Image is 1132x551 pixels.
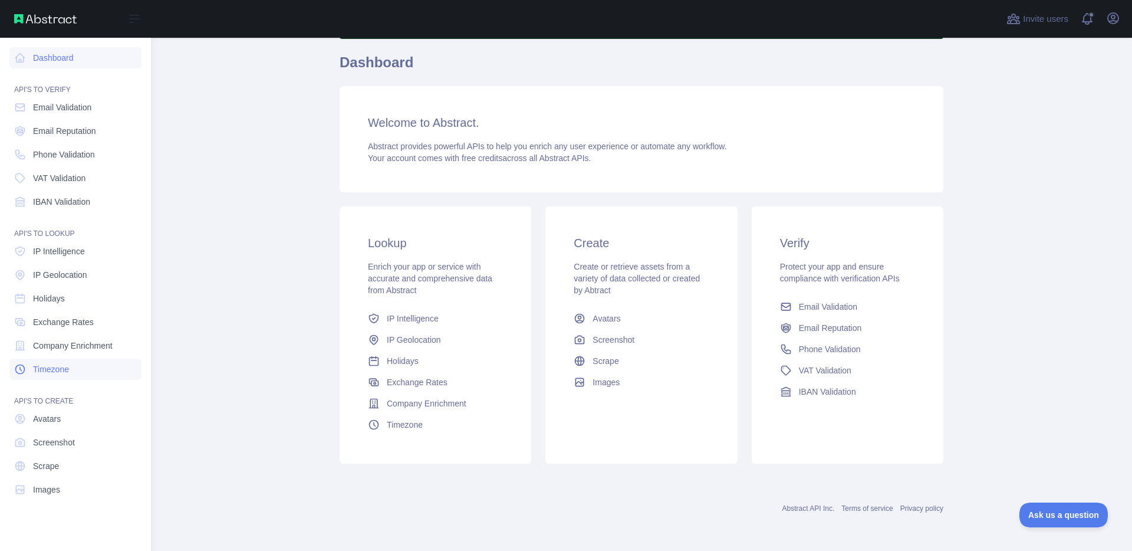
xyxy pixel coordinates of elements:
h3: Welcome to Abstract. [368,114,915,131]
span: IP Intelligence [387,313,439,324]
a: Email Reputation [9,120,141,142]
span: Phone Validation [799,343,861,355]
a: Dashboard [9,47,141,68]
span: Company Enrichment [33,340,113,352]
h3: Lookup [368,235,503,251]
span: Company Enrichment [387,398,466,409]
a: Screenshot [569,329,713,350]
a: Email Validation [9,97,141,118]
span: Email Reputation [33,125,96,137]
span: Timezone [33,363,69,375]
span: Phone Validation [33,149,95,160]
span: Holidays [33,293,65,304]
a: Company Enrichment [363,393,508,414]
a: Exchange Rates [9,311,141,333]
span: IP Intelligence [33,245,85,257]
span: Create or retrieve assets from a variety of data collected or created by Abtract [574,262,700,295]
span: Invite users [1023,12,1068,26]
span: Scrape [33,460,59,472]
a: Privacy policy [900,504,943,513]
a: Phone Validation [775,339,920,360]
h3: Verify [780,235,915,251]
a: Company Enrichment [9,335,141,356]
a: IBAN Validation [775,381,920,402]
span: Abstract provides powerful APIs to help you enrich any user experience or automate any workflow. [368,142,727,151]
a: Abstract API Inc. [782,504,835,513]
span: VAT Validation [33,172,85,184]
a: VAT Validation [775,360,920,381]
span: Exchange Rates [387,376,447,388]
a: Holidays [9,288,141,309]
a: Phone Validation [9,144,141,165]
span: Email Reputation [799,322,862,334]
h3: Create [574,235,709,251]
span: Images [593,376,620,388]
a: Avatars [9,408,141,429]
span: VAT Validation [799,365,851,376]
span: Enrich your app or service with accurate and comprehensive data from Abstract [368,262,492,295]
a: Timezone [9,359,141,380]
span: Email Validation [799,301,857,313]
span: Exchange Rates [33,316,94,328]
span: IBAN Validation [799,386,856,398]
span: IP Geolocation [33,269,87,281]
button: Invite users [1004,9,1071,28]
a: Terms of service [841,504,893,513]
a: VAT Validation [9,168,141,189]
span: IBAN Validation [33,196,90,208]
span: IP Geolocation [387,334,441,346]
iframe: Toggle Customer Support [1019,503,1108,527]
a: Scrape [569,350,713,372]
div: API'S TO LOOKUP [9,215,141,238]
a: Images [9,479,141,500]
span: free credits [462,153,502,163]
span: Avatars [593,313,620,324]
span: Your account comes with across all Abstract APIs. [368,153,591,163]
a: Holidays [363,350,508,372]
div: API'S TO CREATE [9,382,141,406]
span: Screenshot [33,437,75,448]
h1: Dashboard [340,53,943,81]
span: Timezone [387,419,423,431]
a: Avatars [569,308,713,329]
a: Images [569,372,713,393]
a: IP Geolocation [9,264,141,286]
span: Protect your app and ensure compliance with verification APIs [780,262,900,283]
a: IBAN Validation [9,191,141,212]
a: Email Reputation [775,317,920,339]
span: Holidays [387,355,419,367]
a: Email Validation [775,296,920,317]
a: Scrape [9,455,141,477]
a: Exchange Rates [363,372,508,393]
a: Timezone [363,414,508,435]
span: Images [33,484,60,496]
a: Screenshot [9,432,141,453]
span: Screenshot [593,334,634,346]
a: IP Intelligence [363,308,508,329]
a: IP Geolocation [363,329,508,350]
span: Scrape [593,355,618,367]
img: Abstract API [14,14,77,24]
span: Avatars [33,413,61,425]
span: Email Validation [33,101,91,113]
a: IP Intelligence [9,241,141,262]
div: API'S TO VERIFY [9,71,141,94]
